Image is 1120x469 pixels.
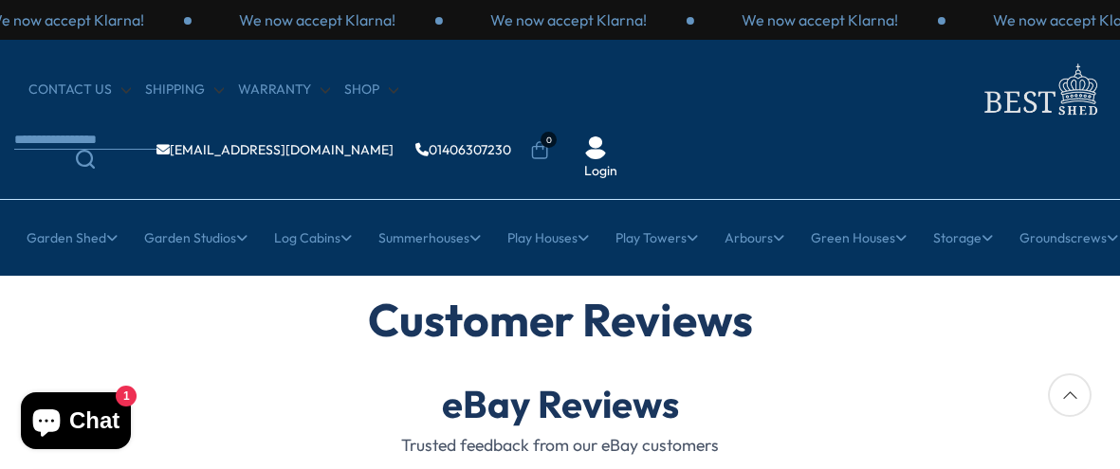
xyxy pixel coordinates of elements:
[19,383,1101,424] h2: eBay Reviews
[933,214,993,262] a: Storage
[144,214,248,262] a: Garden Studios
[443,9,694,30] div: 2 / 3
[14,150,156,169] a: Search
[238,81,330,99] a: Warranty
[742,9,898,30] p: We now accept Klarna!
[541,132,557,148] span: 0
[274,214,352,262] a: Log Cabins
[584,136,607,159] img: User Icon
[156,143,394,156] a: [EMAIL_ADDRESS][DOMAIN_NAME]
[192,9,443,30] div: 1 / 3
[344,81,398,99] a: Shop
[584,162,617,181] a: Login
[378,214,481,262] a: Summerhouses
[15,392,137,454] inbox-online-store-chat: Shopify online store chat
[490,9,647,30] p: We now accept Klarna!
[507,214,589,262] a: Play Houses
[239,9,395,30] p: We now accept Klarna!
[694,9,946,30] div: 3 / 3
[415,143,511,156] a: 01406307230
[530,141,549,160] a: 0
[973,59,1106,120] img: logo
[725,214,784,262] a: Arbours
[615,214,698,262] a: Play Towers
[28,81,131,99] a: CONTACT US
[811,214,907,262] a: Green Houses
[19,295,1101,345] h1: Customer Reviews
[1019,214,1118,262] a: Groundscrews
[27,214,118,262] a: Garden Shed
[19,434,1101,458] p: Trusted feedback from our eBay customers
[145,81,224,99] a: Shipping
